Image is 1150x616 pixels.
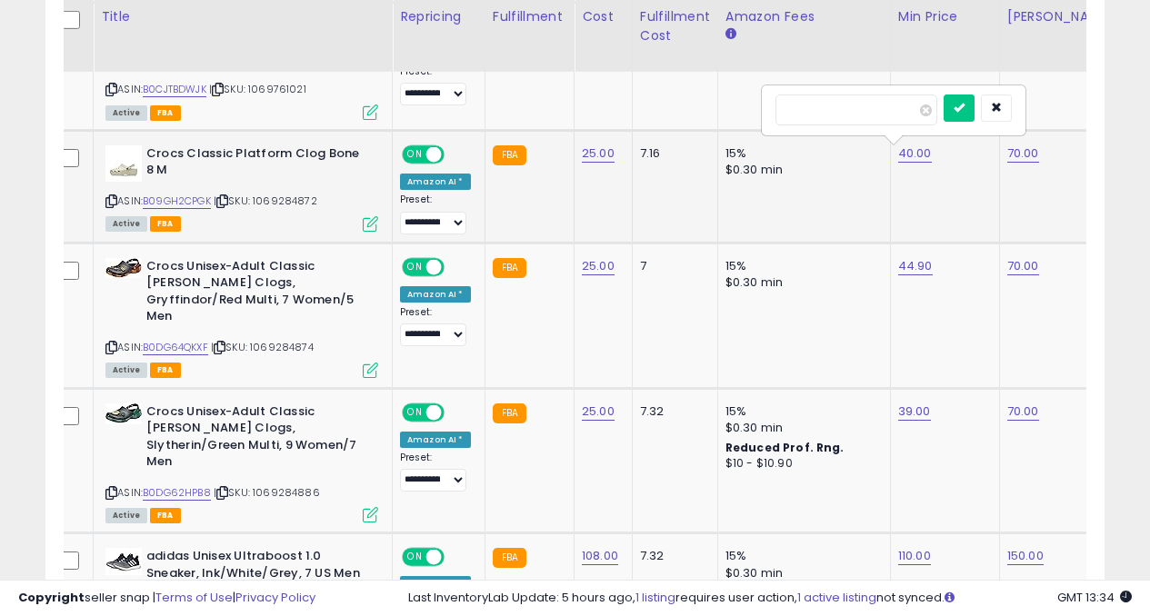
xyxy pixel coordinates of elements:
div: Title [101,7,385,26]
a: Terms of Use [155,589,233,606]
span: FBA [150,363,181,378]
a: 1 listing [635,589,675,606]
span: | SKU: 1069284872 [214,194,317,208]
small: FBA [493,548,526,568]
img: 412ERKQv-lL._SL40_.jpg [105,403,142,424]
a: 39.00 [898,402,931,421]
div: Preset: [400,194,471,234]
a: 1 active listing [797,589,876,606]
div: Amazon AI * [400,432,471,448]
span: 2025-08-15 13:34 GMT [1057,589,1132,606]
div: Amazon AI * [400,174,471,190]
span: | SKU: 1069761021 [209,82,306,96]
strong: Copyright [18,589,85,606]
a: 25.00 [582,402,615,421]
img: 314ErVwvDmL._SL40_.jpg [105,145,142,182]
span: FBA [150,216,181,232]
a: B0DG64QKXF [143,340,208,355]
span: ON [404,404,426,420]
span: | SKU: 1069284874 [211,340,314,354]
a: 108.00 [582,547,618,565]
div: seller snap | | [18,590,315,607]
a: 44.90 [898,257,933,275]
span: All listings currently available for purchase on Amazon [105,363,147,378]
span: OFF [442,404,471,420]
span: OFF [442,259,471,274]
span: OFF [442,146,471,162]
div: Last InventoryLab Update: 5 hours ago, requires user action, not synced. [408,590,1132,607]
b: Reduced Prof. Rng. [725,440,845,455]
div: $0.30 min [725,420,876,436]
div: $10 - $10.90 [725,456,876,472]
a: B0DG62HPB8 [143,485,211,501]
div: Amazon AI * [400,286,471,303]
div: Fulfillment Cost [640,7,710,45]
span: ON [404,259,426,274]
div: [PERSON_NAME] [1007,7,1115,26]
div: 7.16 [640,145,704,162]
div: Repricing [400,7,477,26]
div: Amazon Fees [725,7,883,26]
img: 41L5k-T5woL._SL40_.jpg [105,258,142,278]
div: ASIN: [105,17,378,118]
span: | SKU: 1069284886 [214,485,320,500]
b: Crocs Classic Platform Clog Bone 8 M [146,145,367,184]
a: 110.00 [898,547,931,565]
img: 41+eu3SzFpL._SL40_.jpg [105,548,142,575]
div: Cost [582,7,625,26]
div: ASIN: [105,145,378,230]
div: Preset: [400,65,471,106]
div: 7.32 [640,548,704,564]
span: All listings currently available for purchase on Amazon [105,508,147,523]
div: 7 [640,258,704,274]
a: 70.00 [1007,257,1039,275]
span: OFF [442,550,471,565]
span: ON [404,550,426,565]
a: 40.00 [898,144,932,163]
div: $0.30 min [725,274,876,291]
div: 15% [725,548,876,564]
a: 150.00 [1007,547,1044,565]
small: FBA [493,258,526,278]
span: All listings currently available for purchase on Amazon [105,216,147,232]
div: Fulfillment [493,7,566,26]
small: Amazon Fees. [725,26,736,43]
div: ASIN: [105,403,378,522]
small: FBA [493,145,526,165]
b: adidas Unisex Ultraboost 1.0 Sneaker, Ink/White/Grey, 7 US Men [146,548,367,586]
b: Crocs Unisex-Adult Classic [PERSON_NAME] Clogs, Slytherin/Green Multi, 9 Women/7 Men [146,403,367,475]
div: 15% [725,258,876,274]
div: 15% [725,403,876,420]
div: $0.30 min [725,162,876,178]
div: Preset: [400,452,471,492]
div: Min Price [898,7,992,26]
small: FBA [493,403,526,423]
b: Crocs Unisex-Adult Classic [PERSON_NAME] Clogs, Gryffindor/Red Multi, 7 Women/5 Men [146,258,367,330]
span: ON [404,146,426,162]
span: FBA [150,508,181,523]
a: 70.00 [1007,402,1039,421]
div: Preset: [400,306,471,347]
a: B09GH2CPGK [143,194,211,209]
div: 7.32 [640,403,704,420]
div: 15% [725,145,876,162]
a: 25.00 [582,257,615,275]
span: FBA [150,105,181,121]
div: ASIN: [105,258,378,376]
a: B0CJTBDWJK [143,82,206,97]
a: 25.00 [582,144,615,163]
a: Privacy Policy [235,589,315,606]
a: 70.00 [1007,144,1039,163]
span: All listings currently available for purchase on Amazon [105,105,147,121]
